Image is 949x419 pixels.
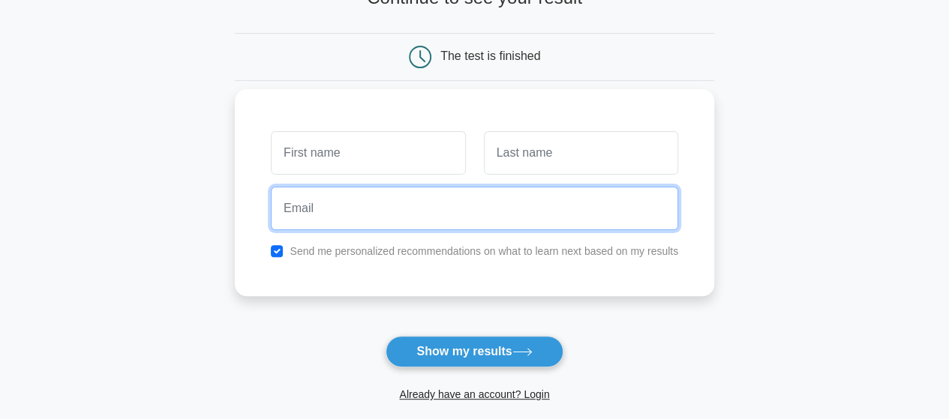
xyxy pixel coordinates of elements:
div: The test is finished [440,49,540,62]
input: First name [271,131,465,175]
button: Show my results [386,336,563,367]
input: Email [271,187,678,230]
label: Send me personalized recommendations on what to learn next based on my results [290,245,678,257]
input: Last name [484,131,678,175]
a: Already have an account? Login [399,388,549,400]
